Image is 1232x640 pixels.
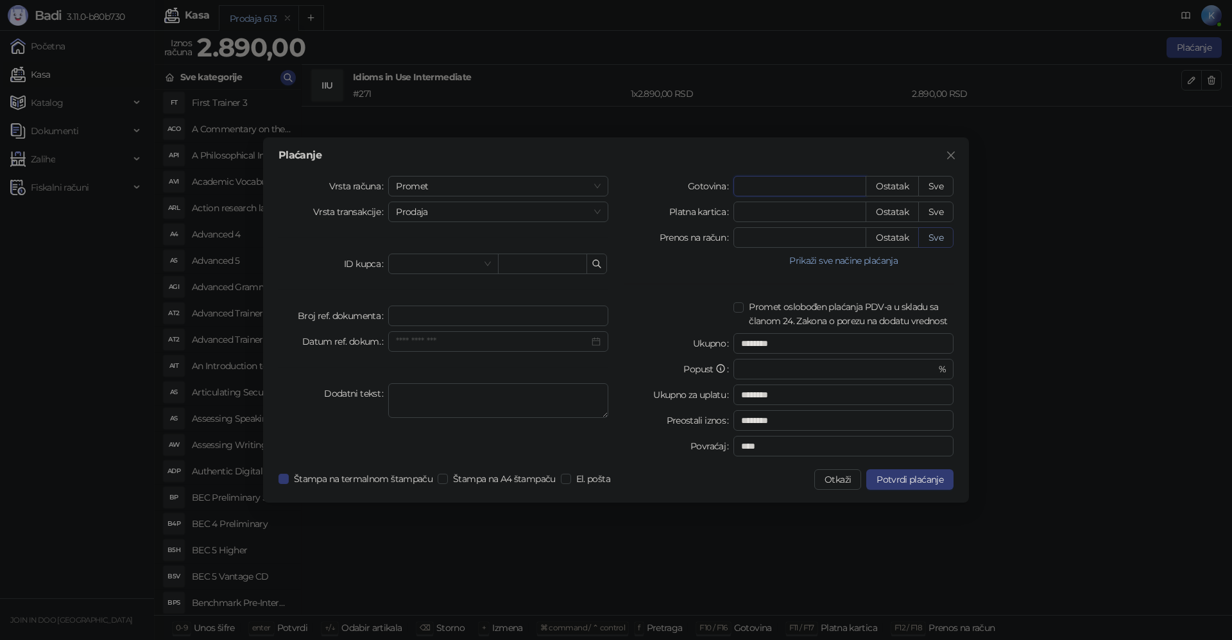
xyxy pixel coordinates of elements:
[669,202,733,222] label: Platna kartica
[941,150,961,160] span: Zatvori
[946,150,956,160] span: close
[344,254,388,274] label: ID kupca
[324,383,388,404] label: Dodatni tekst
[814,469,861,490] button: Otkaži
[733,253,954,268] button: Prikaži sve načine plaćanja
[302,331,389,352] label: Datum ref. dokum.
[313,202,389,222] label: Vrsta transakcije
[866,202,919,222] button: Ostatak
[329,176,389,196] label: Vrsta računa
[690,436,733,456] label: Povraćaj
[688,176,733,196] label: Gotovina
[744,300,954,328] span: Promet oslobođen plaćanja PDV-a u skladu sa članom 24. Zakona o porezu na dodatu vrednost
[918,227,954,248] button: Sve
[877,474,943,485] span: Potvrdi plaćanje
[298,306,388,326] label: Broj ref. dokumenta
[278,150,954,160] div: Plaćanje
[653,385,733,405] label: Ukupno za uplatu
[866,176,919,196] button: Ostatak
[683,359,733,379] label: Popust
[941,145,961,166] button: Close
[448,472,561,486] span: Štampa na A4 štampaču
[396,334,589,349] input: Datum ref. dokum.
[388,383,608,418] textarea: Dodatni tekst
[388,306,608,326] input: Broj ref. dokumenta
[866,469,954,490] button: Potvrdi plaćanje
[571,472,615,486] span: El. pošta
[660,227,734,248] label: Prenos na račun
[289,472,438,486] span: Štampa na termalnom štampaču
[396,177,601,196] span: Promet
[693,333,734,354] label: Ukupno
[396,202,601,221] span: Prodaja
[667,410,734,431] label: Preostali iznos
[918,176,954,196] button: Sve
[918,202,954,222] button: Sve
[866,227,919,248] button: Ostatak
